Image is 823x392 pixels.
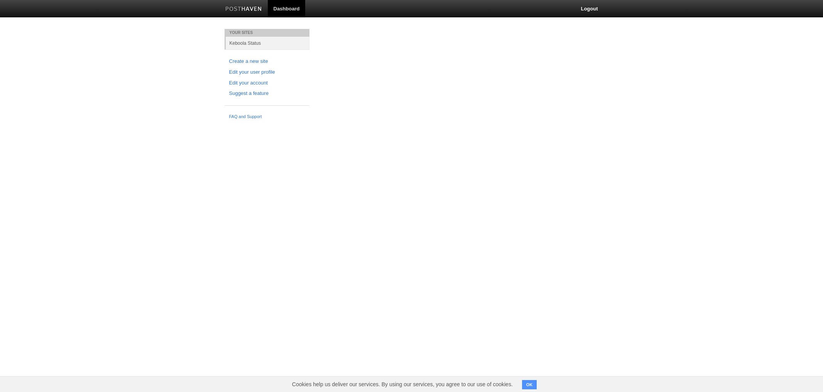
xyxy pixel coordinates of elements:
a: Edit your account [229,79,305,87]
button: OK [522,380,537,389]
a: Suggest a feature [229,90,305,98]
img: Posthaven-bar [225,7,262,12]
a: Create a new site [229,57,305,66]
a: FAQ and Support [229,113,305,120]
span: Cookies help us deliver our services. By using our services, you agree to our use of cookies. [284,377,521,392]
li: Your Sites [225,29,309,37]
a: Keboola Status [226,37,309,49]
a: Edit your user profile [229,68,305,76]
